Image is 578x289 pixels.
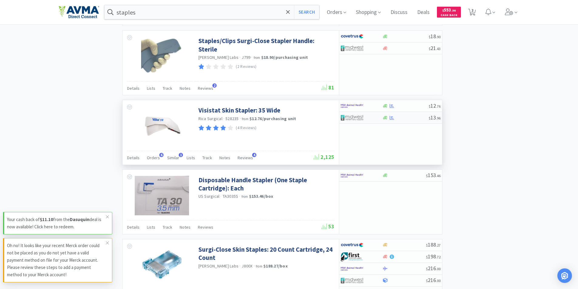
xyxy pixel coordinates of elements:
span: Details [127,224,140,230]
span: $ [429,116,431,120]
span: Track [163,86,172,91]
span: TA3035S [223,193,238,199]
span: Notes [219,155,230,160]
span: · [239,263,241,269]
img: f6b2451649754179b5b4e0c70c3f7cb0_2.png [341,101,363,110]
span: . 00 [436,278,441,283]
button: Search [294,5,319,19]
span: . 43 [436,46,441,51]
p: (4 Reviews) [236,125,256,131]
a: US Surgical [198,193,220,199]
span: Orders [147,155,160,160]
span: . 90 [436,35,441,39]
span: . 00 [436,267,441,271]
span: 153 [426,172,441,179]
span: Similar [167,155,179,160]
span: · [223,116,225,121]
span: Track [202,155,212,160]
a: $553.36Cash Back [437,4,461,20]
img: 4dd14cff54a648ac9e977f0c5da9bc2e_5.png [341,276,363,285]
span: from [242,194,248,199]
span: 216 [426,265,441,272]
img: 77fca1acd8b6420a9015268ca798ef17_1.png [341,32,363,41]
span: . 96 [436,116,441,120]
a: [PERSON_NAME] Labs [198,263,239,269]
strong: Dasuquin [70,217,90,222]
img: ab43b1d631e244a0b5ad2272643aa207_33543.jpeg [135,176,189,215]
a: 3 [466,10,478,16]
span: 53 [322,223,334,230]
span: . 72 [436,255,441,259]
span: Details [127,155,140,160]
span: $ [426,255,428,259]
a: Discuss [388,10,410,15]
div: Open Intercom Messenger [557,268,572,283]
img: 653fd62534a34702aaa2623fe4e69533_94412.jpeg [141,37,182,76]
span: from [254,55,260,60]
a: Surgi-Close Skin Staples: 20 Count Cartridge, 24 Count [198,245,333,262]
span: Cash Back [441,14,457,18]
span: · [251,55,252,60]
strong: $11.10 [40,217,53,222]
span: 2,125 [314,153,334,160]
span: $ [426,278,428,283]
span: 81 [322,84,334,91]
p: Your cash back of from the deal is now available! Click here to redeem. [7,216,106,230]
a: Deals [415,10,432,15]
span: from [242,117,248,121]
span: $ [426,267,428,271]
img: 4dd14cff54a648ac9e977f0c5da9bc2e_5.png [341,113,363,122]
span: . 36 [451,8,456,12]
img: f6b2451649754179b5b4e0c70c3f7cb0_2.png [341,171,363,180]
span: Reviews [198,86,213,91]
span: 13 [429,114,441,121]
span: 6 [159,153,164,157]
span: . 27 [436,243,441,247]
span: 21 [429,45,441,52]
span: $ [442,8,444,12]
span: . 46 [436,173,441,178]
img: f6b2451649754179b5b4e0c70c3f7cb0_2.png [341,264,363,273]
span: 4 [252,153,256,157]
span: $ [426,173,428,178]
span: J799 [242,55,250,60]
span: $ [429,104,431,109]
img: e4e33dab9f054f5782a47901c742baa9_102.png [59,6,99,18]
img: 67d67680309e4a0bb49a5ff0391dcc42_6.png [341,252,363,261]
span: $ [426,243,428,247]
strong: $18.90 / purchasing unit [261,55,308,60]
span: 188 [426,241,441,248]
a: Disposable Handle Stapler (One Staple Cartridge): Each [198,176,333,193]
input: Search by item, sku, manufacturer, ingredient, size... [104,5,319,19]
span: 18 [429,33,441,40]
span: Track [163,224,172,230]
span: Reviews [198,224,213,230]
p: Oh no! It looks like your recent Merck order could not be placed as you do not yet have a valid p... [7,242,106,278]
span: $ [429,46,431,51]
span: Lists [147,86,155,91]
span: 528235 [225,116,239,121]
span: J800X [242,263,252,269]
span: 198 [426,253,441,260]
img: 504239d2f7484a60b508e692d4b59084_124533.jpeg [142,106,182,146]
img: 77fca1acd8b6420a9015268ca798ef17_1.png [341,240,363,250]
span: · [220,193,221,199]
span: · [254,263,255,269]
strong: $12.76 / purchasing unit [249,116,296,121]
span: Notes [180,86,191,91]
span: · [239,193,240,199]
span: $ [429,35,431,39]
p: (2 Reviews) [236,64,256,70]
a: Rica Surgical [198,116,222,121]
span: · [239,55,241,60]
span: Details [127,86,140,91]
span: Reviews [238,155,253,160]
span: from [256,264,262,268]
span: 12 [429,102,441,109]
span: Lists [187,155,195,160]
span: · [240,116,241,121]
a: Oh no! It looks like your recent Merck order could not be placed as you do not yet have a valid p... [3,238,112,282]
span: 216 [426,277,441,284]
span: . 76 [436,104,441,109]
span: 1 [179,153,183,157]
